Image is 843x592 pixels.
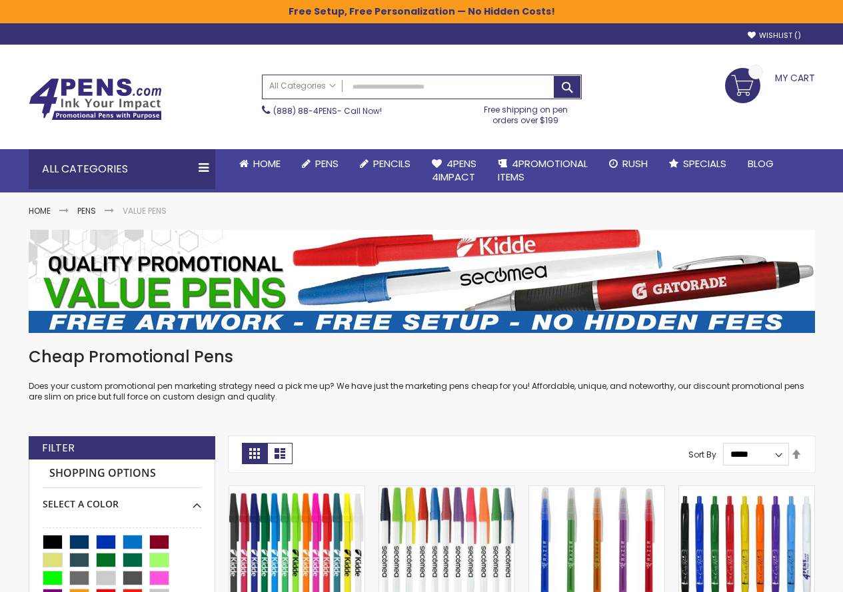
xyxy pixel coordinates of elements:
[29,149,215,189] div: All Categories
[29,205,51,216] a: Home
[470,99,582,126] div: Free shipping on pen orders over $199
[421,149,487,192] a: 4Pens4impact
[373,156,411,170] span: Pencils
[679,485,814,497] a: Custom Cambria Plastic Retractable Ballpoint Pen - Monochromatic Body Color
[529,485,664,497] a: Belfast Translucent Value Stick Pen
[229,149,291,178] a: Home
[273,105,337,117] a: (888) 88-4PENS
[349,149,421,178] a: Pencils
[269,81,336,91] span: All Categories
[598,149,658,178] a: Rush
[432,156,476,184] span: 4Pens 4impact
[737,149,784,178] a: Blog
[658,149,737,178] a: Specials
[688,448,716,459] label: Sort By
[379,485,514,497] a: Belfast Value Stick Pen
[748,156,774,170] span: Blog
[315,156,339,170] span: Pens
[29,346,815,368] h1: Cheap Promotional Pens
[748,31,801,41] a: Wishlist
[622,156,648,170] span: Rush
[273,105,382,117] span: - Call Now!
[43,459,201,488] strong: Shopping Options
[291,149,349,178] a: Pens
[29,230,815,333] img: Value Pens
[29,346,815,403] div: Does your custom promotional pen marketing strategy need a pick me up? We have just the marketing...
[242,443,267,464] strong: Grid
[29,78,162,121] img: 4Pens Custom Pens and Promotional Products
[42,441,75,455] strong: Filter
[498,156,588,184] span: 4PROMOTIONAL ITEMS
[229,485,365,497] a: Belfast B Value Stick Pen
[263,75,343,97] a: All Categories
[683,156,726,170] span: Specials
[43,488,201,511] div: Select A Color
[487,149,598,192] a: 4PROMOTIONALITEMS
[123,205,167,216] strong: Value Pens
[253,156,281,170] span: Home
[77,205,96,216] a: Pens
